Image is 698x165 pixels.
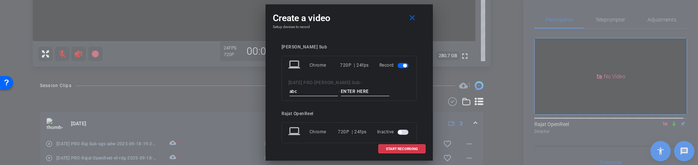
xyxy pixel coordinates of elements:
[386,147,418,151] span: START RECORDING
[290,87,338,96] input: ENTER HERE
[310,125,338,138] div: Chrome
[288,125,302,138] mat-icon: laptop
[378,144,426,153] button: START RECORDING
[408,13,417,23] mat-icon: close
[338,89,340,94] span: -
[282,44,417,50] div: [PERSON_NAME] Sub
[288,59,302,72] mat-icon: laptop
[338,125,367,138] div: 720P | 24fps
[377,125,410,138] div: Inactive
[282,111,417,117] div: Rajat OpenReel
[379,59,410,72] div: Record
[288,80,313,85] span: [DATE] PRO
[314,80,360,85] span: [PERSON_NAME] Sub
[273,25,426,29] h4: Setup devices to record
[273,12,426,25] div: Create a video
[341,87,390,96] input: ENTER HERE
[340,59,369,72] div: 720P | 24fps
[310,59,340,72] div: Chrome
[360,80,362,85] span: -
[313,80,315,85] span: -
